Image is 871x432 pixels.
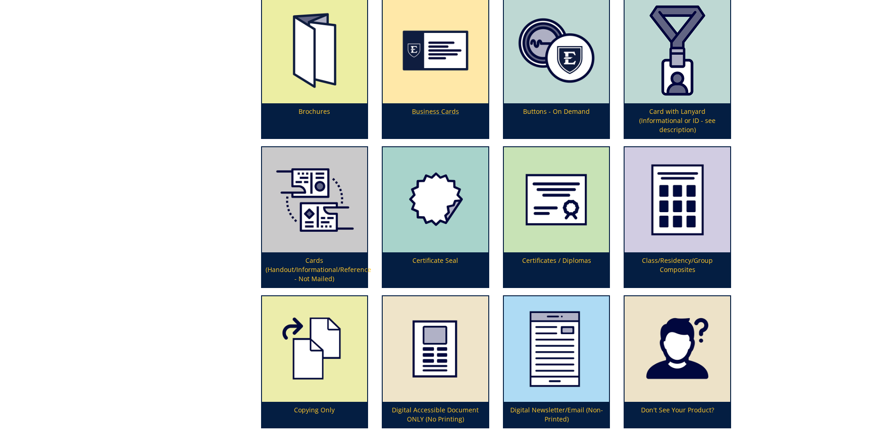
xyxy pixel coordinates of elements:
[262,252,368,287] p: Cards (Handout/Informational/Reference - Not Mailed)
[625,147,730,253] img: class-composites-59482f17003723.28248747.png
[504,252,609,287] p: Certificates / Diplomas
[383,252,488,287] p: Certificate Seal
[262,147,368,288] a: Cards (Handout/Informational/Reference - Not Mailed)
[504,296,609,427] a: Digital Newsletter/Email (Non-Printed)
[262,402,368,427] p: Copying Only
[383,296,488,402] img: eflyer-59838ae8965085.60431837.png
[504,147,609,253] img: certificates--diplomas-5a05f869a6b240.56065883.png
[625,147,730,288] a: Class/Residency/Group Composites
[625,296,730,402] img: dont%20see-5aa6baf09686e9.98073190.png
[504,103,609,138] p: Buttons - On Demand
[262,103,368,138] p: Brochures
[625,402,730,427] p: Don't See Your Product?
[504,402,609,427] p: Digital Newsletter/Email (Non-Printed)
[383,103,488,138] p: Business Cards
[625,103,730,138] p: Card with Lanyard (Informational or ID - see description)
[504,296,609,402] img: digital-newsletter-594830bb2b9201.48727129.png
[262,296,368,427] a: Copying Only
[383,402,488,427] p: Digital Accessible Document ONLY (No Printing)
[383,296,488,427] a: Digital Accessible Document ONLY (No Printing)
[262,147,368,253] img: index%20reference%20card%20art-5b7c246b46b985.83964793.png
[383,147,488,253] img: certificateseal-5a9714020dc3f7.12157616.png
[383,147,488,288] a: Certificate Seal
[262,296,368,402] img: copying-5a0f03feb07059.94806612.png
[625,252,730,287] p: Class/Residency/Group Composites
[504,147,609,288] a: Certificates / Diplomas
[625,296,730,427] a: Don't See Your Product?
